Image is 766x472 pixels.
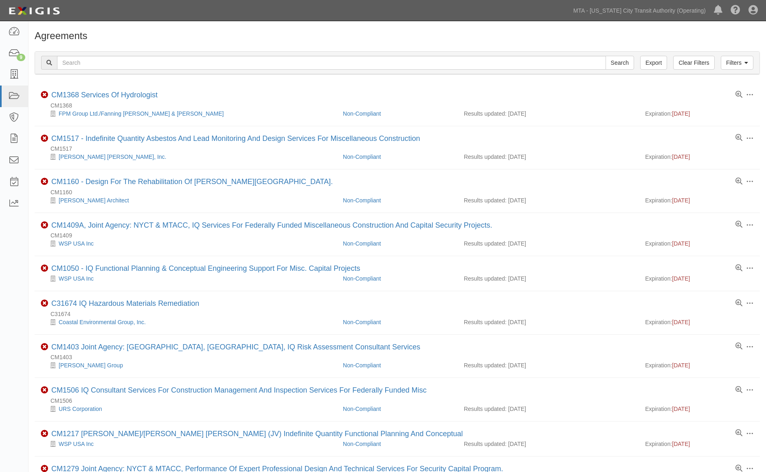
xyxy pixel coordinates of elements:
[51,343,420,351] a: CM1403 Joint Agency: [GEOGRAPHIC_DATA], [GEOGRAPHIC_DATA], IQ Risk Assessment Consultant Services
[735,134,742,142] a: View results summary
[41,361,337,369] div: Louis Berger Group
[41,353,760,361] div: CM1403
[343,240,381,247] a: Non-Compliant
[41,153,337,161] div: Parsons Brinckerhoff, Inc.
[343,319,381,325] a: Non-Compliant
[41,196,337,204] div: Richard Dattner Architect
[59,441,94,447] a: WSP USA Inc
[645,361,754,369] div: Expiration:
[51,178,333,187] div: CM1160 - Design For The Rehabilitation Of Myrtle-wyckoff Station Complex.
[41,430,48,437] i: Non-Compliant
[672,240,690,247] span: [DATE]
[51,264,360,272] a: CM1050 - IQ Functional Planning & Conceptual Engineering Support For Misc. Capital Projects
[645,318,754,326] div: Expiration:
[59,362,123,369] a: [PERSON_NAME] Group
[41,405,337,413] div: URS Corporation
[51,343,420,352] div: CM1403 Joint Agency: NYCT, MNRR, IQ Risk Assessment Consultant Services
[41,222,48,229] i: Non-Compliant
[464,239,633,248] div: Results updated: [DATE]
[6,4,62,18] img: Logo
[41,239,337,248] div: WSP USA Inc
[41,318,337,326] div: Coastal Environmental Group, Inc.
[59,319,146,325] a: Coastal Environmental Group, Inc.
[673,56,714,70] a: Clear Filters
[672,197,690,204] span: [DATE]
[51,134,420,143] a: CM1517 - Indefinite Quantity Asbestos And Lead Monitoring And Design Services For Miscellaneous C...
[17,54,25,61] div: 9
[41,178,48,185] i: Non-Compliant
[59,275,94,282] a: WSP USA Inc
[645,239,754,248] div: Expiration:
[735,300,742,307] a: View results summary
[343,362,381,369] a: Non-Compliant
[41,188,760,196] div: CM1160
[721,56,753,70] a: Filters
[464,318,633,326] div: Results updated: [DATE]
[464,110,633,118] div: Results updated: [DATE]
[343,441,381,447] a: Non-Compliant
[41,91,48,99] i: Non-Compliant
[464,196,633,204] div: Results updated: [DATE]
[645,405,754,413] div: Expiration:
[672,154,690,160] span: [DATE]
[51,430,463,439] div: CM1217 Richard Dattner/Parsons Brinckerhoff (JV) Indefinite Quantity Functional Planning And Conc...
[41,440,337,448] div: WSP USA Inc
[464,440,633,448] div: Results updated: [DATE]
[735,430,742,437] a: View results summary
[464,361,633,369] div: Results updated: [DATE]
[41,231,760,239] div: CM1409
[343,197,381,204] a: Non-Compliant
[645,274,754,283] div: Expiration:
[51,221,492,229] a: CM1409A, Joint Agency: NYCT & MTACC, IQ Services For Federally Funded Miscellaneous Construction ...
[41,310,760,318] div: C31674
[645,153,754,161] div: Expiration:
[464,274,633,283] div: Results updated: [DATE]
[41,110,337,118] div: FPM Group Ltd./Fanning Phillips & Molnar
[41,397,760,405] div: CM1506
[59,110,224,117] a: FPM Group Ltd./Fanning [PERSON_NAME] & [PERSON_NAME]
[645,196,754,204] div: Expiration:
[672,319,690,325] span: [DATE]
[41,300,48,307] i: Non-Compliant
[51,221,492,230] div: CM1409A, Joint Agency: NYCT & MTACC, IQ Services For Federally Funded Miscellaneous Construction ...
[731,6,740,15] i: Help Center - Complianz
[343,110,381,117] a: Non-Compliant
[672,441,690,447] span: [DATE]
[464,405,633,413] div: Results updated: [DATE]
[51,91,158,100] div: CM1368 Services Of Hydrologist
[51,91,158,99] a: CM1368 Services Of Hydrologist
[41,343,48,351] i: Non-Compliant
[41,101,760,110] div: CM1368
[343,406,381,412] a: Non-Compliant
[41,265,48,272] i: Non-Compliant
[735,386,742,394] a: View results summary
[41,386,48,394] i: Non-Compliant
[735,343,742,350] a: View results summary
[59,154,167,160] a: [PERSON_NAME] [PERSON_NAME], Inc.
[51,178,333,186] a: CM1160 - Design For The Rehabilitation Of [PERSON_NAME][GEOGRAPHIC_DATA].
[640,56,667,70] a: Export
[735,178,742,185] a: View results summary
[645,440,754,448] div: Expiration:
[569,2,710,19] a: MTA - [US_STATE] City Transit Authority (Operating)
[57,56,606,70] input: Search
[464,153,633,161] div: Results updated: [DATE]
[59,240,94,247] a: WSP USA Inc
[41,145,760,153] div: CM1517
[735,265,742,272] a: View results summary
[59,197,129,204] a: [PERSON_NAME] Architect
[735,221,742,228] a: View results summary
[672,110,690,117] span: [DATE]
[51,386,426,394] a: CM1506 IQ Consultant Services For Construction Management And Inspection Services For Federally F...
[343,275,381,282] a: Non-Compliant
[672,362,690,369] span: [DATE]
[51,430,463,438] a: CM1217 [PERSON_NAME]/[PERSON_NAME] [PERSON_NAME] (JV) Indefinite Quantity Functional Planning And...
[645,110,754,118] div: Expiration:
[41,274,337,283] div: WSP USA Inc
[51,299,199,307] a: C31674 IQ Hazardous Materials Remediation
[606,56,634,70] input: Search
[672,275,690,282] span: [DATE]
[343,154,381,160] a: Non-Compliant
